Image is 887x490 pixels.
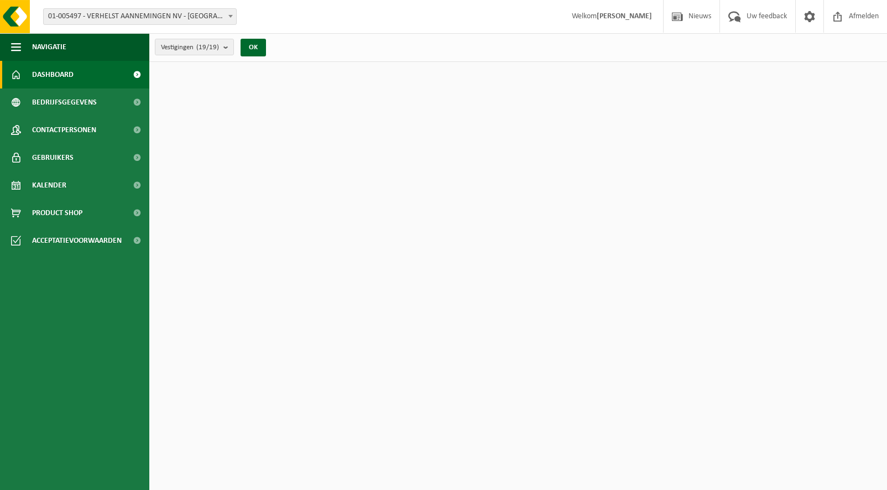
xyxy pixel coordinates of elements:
count: (19/19) [196,44,219,51]
span: Kalender [32,171,66,199]
span: Gebruikers [32,144,74,171]
span: Navigatie [32,33,66,61]
span: Product Shop [32,199,82,227]
button: Vestigingen(19/19) [155,39,234,55]
button: OK [241,39,266,56]
span: 01-005497 - VERHELST AANNEMINGEN NV - OOSTENDE [43,8,237,25]
span: Acceptatievoorwaarden [32,227,122,254]
span: Bedrijfsgegevens [32,88,97,116]
strong: [PERSON_NAME] [597,12,652,20]
span: Contactpersonen [32,116,96,144]
span: Dashboard [32,61,74,88]
span: Vestigingen [161,39,219,56]
span: 01-005497 - VERHELST AANNEMINGEN NV - OOSTENDE [44,9,236,24]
